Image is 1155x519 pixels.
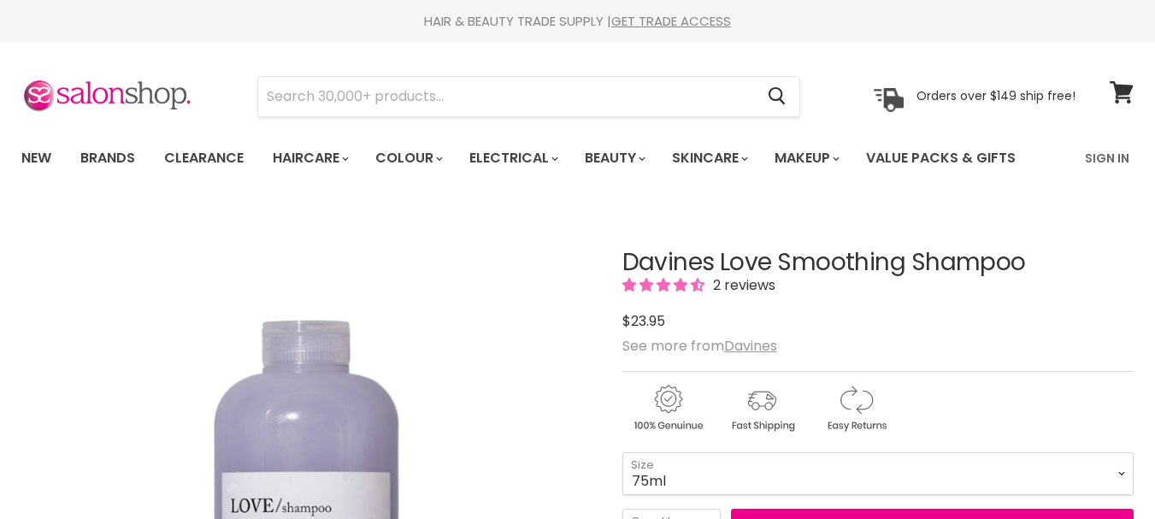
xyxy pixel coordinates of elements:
[611,12,731,30] a: GET TRADE ACCESS
[260,140,359,176] a: Haircare
[258,77,754,116] input: Search
[257,76,800,117] form: Product
[9,140,64,176] a: New
[572,140,656,176] a: Beauty
[68,140,148,176] a: Brands
[762,140,850,176] a: Makeup
[708,275,775,295] span: 2 reviews
[151,140,256,176] a: Clearance
[622,275,708,295] span: 4.50 stars
[9,133,1052,183] ul: Main menu
[659,140,758,176] a: Skincare
[916,88,1075,103] p: Orders over $149 ship free!
[810,382,901,434] img: returns.gif
[853,140,1028,176] a: Value Packs & Gifts
[754,77,799,116] button: Search
[622,311,665,331] span: $23.95
[1075,140,1140,176] a: Sign In
[622,382,713,434] img: genuine.gif
[362,140,453,176] a: Colour
[724,336,777,356] a: Davines
[622,336,777,356] span: See more from
[457,140,569,176] a: Electrical
[716,382,807,434] img: shipping.gif
[622,250,1134,276] h1: Davines Love Smoothing Shampoo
